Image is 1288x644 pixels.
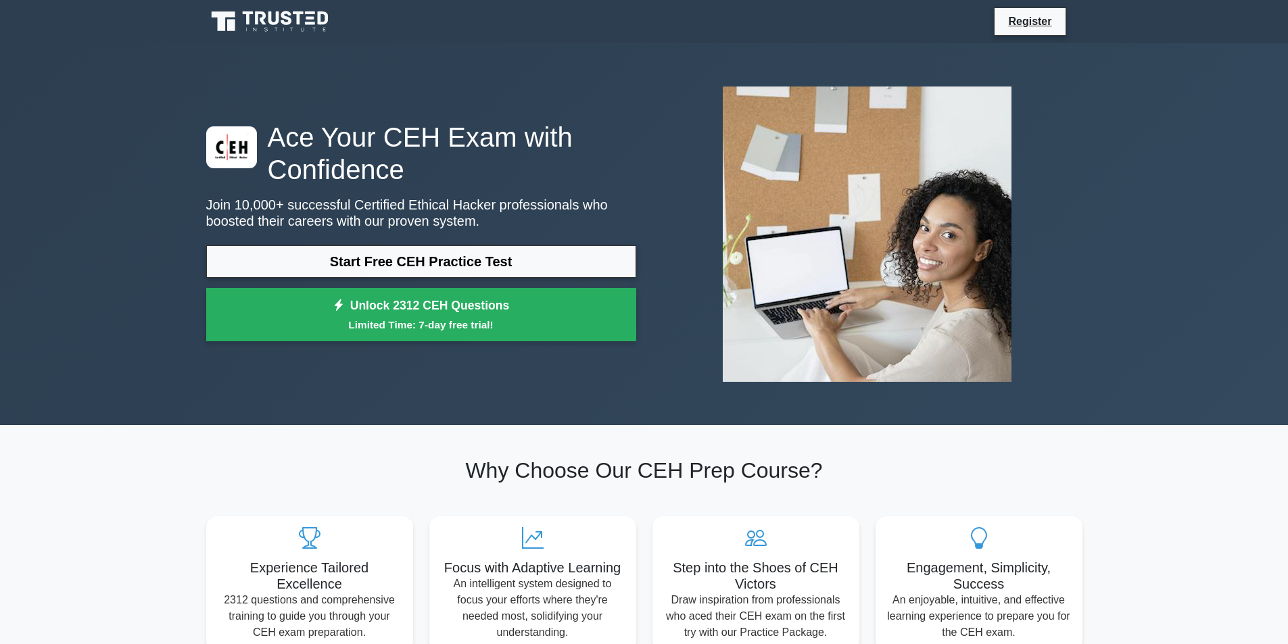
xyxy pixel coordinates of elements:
[886,592,1072,641] p: An enjoyable, intuitive, and effective learning experience to prepare you for the CEH exam.
[206,245,636,278] a: Start Free CEH Practice Test
[886,560,1072,592] h5: Engagement, Simplicity, Success
[217,592,402,641] p: 2312 questions and comprehensive training to guide you through your CEH exam preparation.
[206,197,636,229] p: Join 10,000+ successful Certified Ethical Hacker professionals who boosted their careers with our...
[223,317,619,332] small: Limited Time: 7-day free trial!
[206,288,636,342] a: Unlock 2312 CEH QuestionsLimited Time: 7-day free trial!
[440,560,625,576] h5: Focus with Adaptive Learning
[217,560,402,592] h5: Experience Tailored Excellence
[206,121,636,186] h1: Ace Your CEH Exam with Confidence
[440,576,625,641] p: An intelligent system designed to focus your efforts where they're needed most, solidifying your ...
[206,457,1082,483] h2: Why Choose Our CEH Prep Course?
[1000,13,1059,30] a: Register
[663,560,849,592] h5: Step into the Shoes of CEH Victors
[663,592,849,641] p: Draw inspiration from professionals who aced their CEH exam on the first try with our Practice Pa...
